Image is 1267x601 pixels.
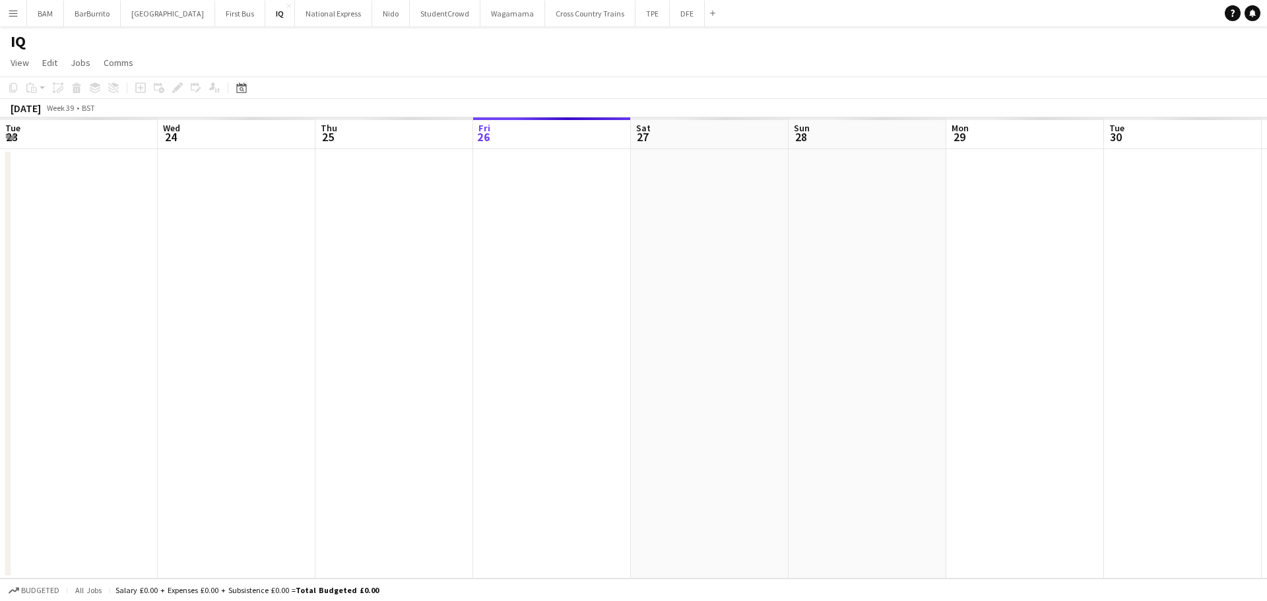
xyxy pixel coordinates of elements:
[82,103,95,113] div: BST
[794,122,810,134] span: Sun
[98,54,139,71] a: Comms
[478,122,490,134] span: Fri
[27,1,64,26] button: BAM
[121,1,215,26] button: [GEOGRAPHIC_DATA]
[792,129,810,144] span: 28
[635,1,670,26] button: TPE
[42,57,57,69] span: Edit
[37,54,63,71] a: Edit
[71,57,90,69] span: Jobs
[7,583,61,598] button: Budgeted
[73,585,104,595] span: All jobs
[161,129,180,144] span: 24
[321,122,337,134] span: Thu
[5,54,34,71] a: View
[372,1,410,26] button: Nido
[410,1,480,26] button: StudentCrowd
[265,1,295,26] button: IQ
[64,1,121,26] button: BarBurrito
[11,57,29,69] span: View
[636,122,651,134] span: Sat
[952,122,969,134] span: Mon
[11,102,41,115] div: [DATE]
[115,585,379,595] div: Salary £0.00 + Expenses £0.00 + Subsistence £0.00 =
[670,1,705,26] button: DFE
[1109,122,1124,134] span: Tue
[476,129,490,144] span: 26
[295,1,372,26] button: National Express
[545,1,635,26] button: Cross Country Trains
[319,129,337,144] span: 25
[44,103,77,113] span: Week 39
[480,1,545,26] button: Wagamama
[296,585,379,595] span: Total Budgeted £0.00
[11,32,26,51] h1: IQ
[215,1,265,26] button: First Bus
[3,129,20,144] span: 23
[104,57,133,69] span: Comms
[21,586,59,595] span: Budgeted
[5,122,20,134] span: Tue
[634,129,651,144] span: 27
[950,129,969,144] span: 29
[65,54,96,71] a: Jobs
[1107,129,1124,144] span: 30
[163,122,180,134] span: Wed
